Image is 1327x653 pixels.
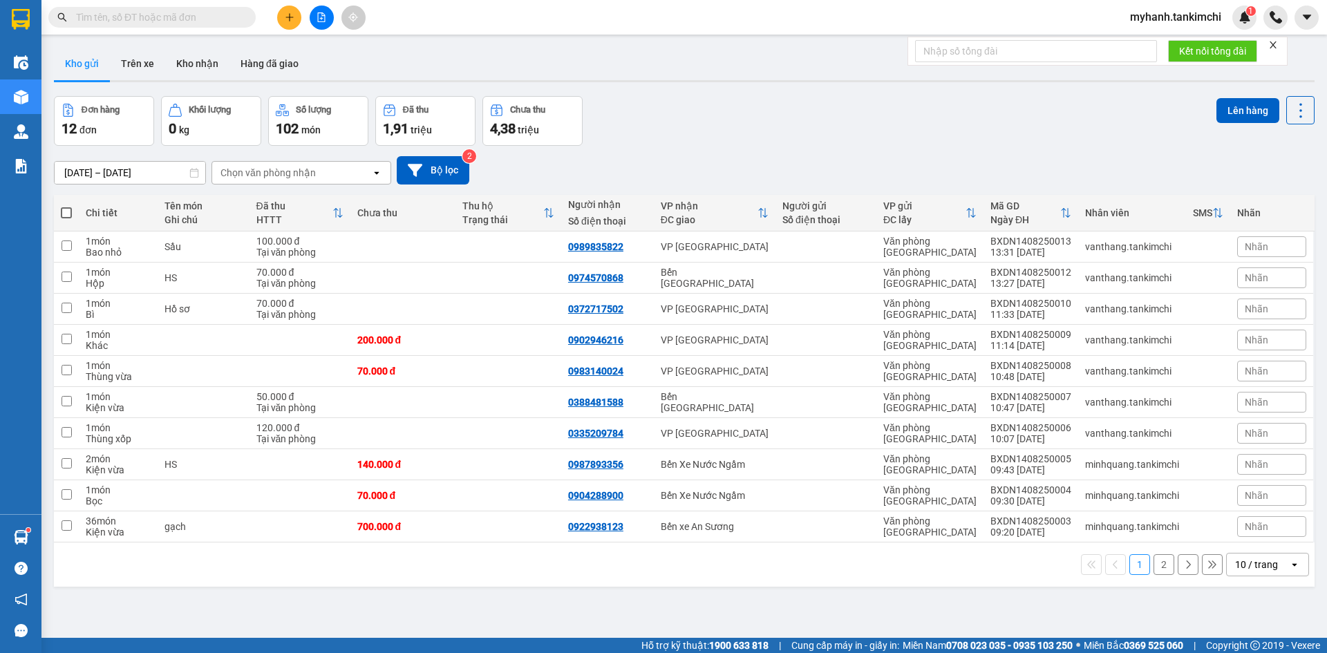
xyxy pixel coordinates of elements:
[1085,490,1179,501] div: minhquang.tankimchi
[164,459,243,470] div: HS
[164,521,243,532] div: gạch
[1085,303,1179,314] div: vanthang.tankimchi
[383,120,408,137] span: 1,91
[1245,366,1268,377] span: Nhãn
[403,105,429,115] div: Đã thu
[990,247,1071,258] div: 13:31 [DATE]
[661,200,757,211] div: VP nhận
[86,453,151,464] div: 2 món
[990,371,1071,382] div: 10:48 [DATE]
[179,124,189,135] span: kg
[1248,6,1253,16] span: 1
[568,459,623,470] div: 0987893356
[1245,334,1268,346] span: Nhãn
[641,638,769,653] span: Hỗ trợ kỹ thuật:
[661,428,769,439] div: VP [GEOGRAPHIC_DATA]
[883,515,977,538] div: Văn phòng [GEOGRAPHIC_DATA]
[161,96,261,146] button: Khối lượng0kg
[26,528,30,532] sup: 1
[883,298,977,320] div: Văn phòng [GEOGRAPHIC_DATA]
[990,433,1071,444] div: 10:07 [DATE]
[990,495,1071,507] div: 09:30 [DATE]
[54,47,110,80] button: Kho gửi
[462,214,543,225] div: Trạng thái
[482,96,583,146] button: Chưa thu4,38 triệu
[256,236,343,247] div: 100.000 đ
[661,366,769,377] div: VP [GEOGRAPHIC_DATA]
[86,247,151,258] div: Bao nhỏ
[256,267,343,278] div: 70.000 đ
[654,195,775,231] th: Toggle SortBy
[86,371,151,382] div: Thùng vừa
[661,214,757,225] div: ĐC giao
[375,96,476,146] button: Đã thu1,91 triệu
[568,272,623,283] div: 0974570868
[1301,11,1313,23] span: caret-down
[55,162,205,184] input: Select a date range.
[990,329,1071,340] div: BXDN1408250009
[357,521,449,532] div: 700.000 đ
[946,640,1073,651] strong: 0708 023 035 - 0935 103 250
[14,90,28,104] img: warehouse-icon
[86,278,151,289] div: Hộp
[86,495,151,507] div: Bọc
[1168,40,1257,62] button: Kết nối tổng đài
[256,402,343,413] div: Tại văn phòng
[568,303,623,314] div: 0372717502
[86,422,151,433] div: 1 món
[285,12,294,22] span: plus
[883,484,977,507] div: Văn phòng [GEOGRAPHIC_DATA]
[348,12,358,22] span: aim
[229,47,310,80] button: Hàng đã giao
[169,120,176,137] span: 0
[250,195,350,231] th: Toggle SortBy
[1085,334,1179,346] div: vanthang.tankimchi
[990,464,1071,475] div: 09:43 [DATE]
[14,55,28,70] img: warehouse-icon
[62,120,77,137] span: 12
[86,433,151,444] div: Thùng xốp
[14,124,28,139] img: warehouse-icon
[256,278,343,289] div: Tại văn phòng
[1085,241,1179,252] div: vanthang.tankimchi
[82,105,120,115] div: Đơn hàng
[357,459,449,470] div: 140.000 đ
[357,334,449,346] div: 200.000 đ
[990,200,1060,211] div: Mã GD
[276,120,299,137] span: 102
[568,216,647,227] div: Số điện thoại
[79,124,97,135] span: đơn
[86,267,151,278] div: 1 món
[86,207,151,218] div: Chi tiết
[14,530,28,545] img: warehouse-icon
[1246,6,1256,16] sup: 1
[779,638,781,653] span: |
[883,200,966,211] div: VP gửi
[990,515,1071,527] div: BXDN1408250003
[15,593,28,606] span: notification
[164,272,243,283] div: HS
[371,167,382,178] svg: open
[256,298,343,309] div: 70.000 đ
[990,267,1071,278] div: BXDN1408250012
[661,490,769,501] div: Bến Xe Nước Ngầm
[883,236,977,258] div: Văn phòng [GEOGRAPHIC_DATA]
[357,366,449,377] div: 70.000 đ
[301,124,321,135] span: món
[256,309,343,320] div: Tại văn phòng
[568,428,623,439] div: 0335209784
[1245,490,1268,501] span: Nhãn
[86,527,151,538] div: Kiện vừa
[661,334,769,346] div: VP [GEOGRAPHIC_DATA]
[1119,8,1232,26] span: myhanh.tankimchi
[12,9,30,30] img: logo-vxr
[1289,559,1300,570] svg: open
[661,459,769,470] div: Bến Xe Nước Ngầm
[990,453,1071,464] div: BXDN1408250005
[883,422,977,444] div: Văn phòng [GEOGRAPHIC_DATA]
[568,521,623,532] div: 0922938123
[1216,98,1279,123] button: Lên hàng
[876,195,984,231] th: Toggle SortBy
[1085,207,1179,218] div: Nhân viên
[990,278,1071,289] div: 13:27 [DATE]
